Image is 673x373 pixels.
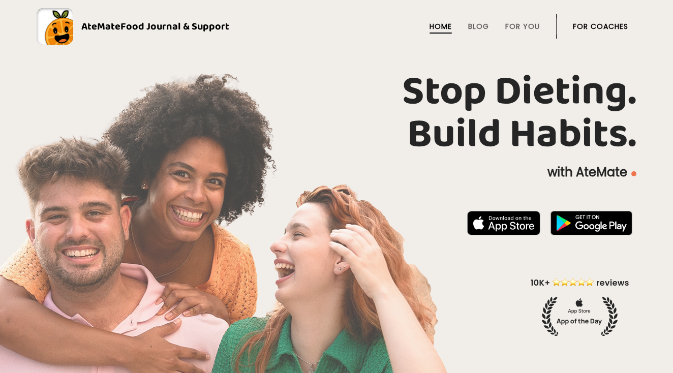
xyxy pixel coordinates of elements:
[120,18,229,35] span: Food Journal & Support
[73,18,229,35] div: AteMate
[550,211,632,235] img: badge-download-google.png
[468,22,489,30] a: Blog
[573,22,628,30] a: For Coaches
[37,8,636,45] a: AteMateFood Journal & Support
[505,22,540,30] a: For You
[37,71,636,156] h1: Stop Dieting. Build Habits.
[430,22,452,30] a: Home
[467,211,540,235] img: badge-download-apple.svg
[523,276,636,336] img: home-hero-appoftheday.png
[37,164,636,180] p: with AteMate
